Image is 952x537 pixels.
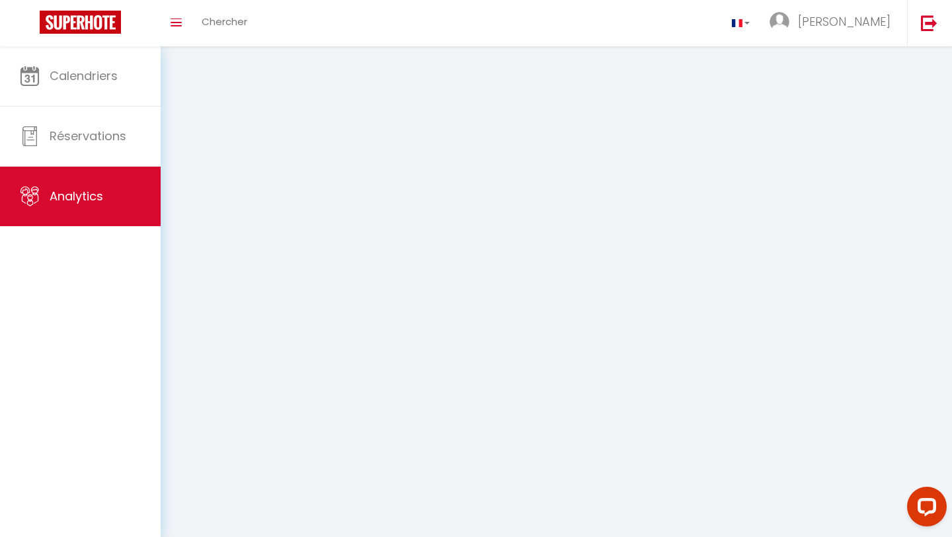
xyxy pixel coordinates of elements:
[202,15,247,28] span: Chercher
[921,15,937,31] img: logout
[770,12,789,32] img: ...
[896,481,952,537] iframe: LiveChat chat widget
[50,188,103,204] span: Analytics
[50,67,118,84] span: Calendriers
[40,11,121,34] img: Super Booking
[798,13,891,30] span: [PERSON_NAME]
[50,128,126,144] span: Réservations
